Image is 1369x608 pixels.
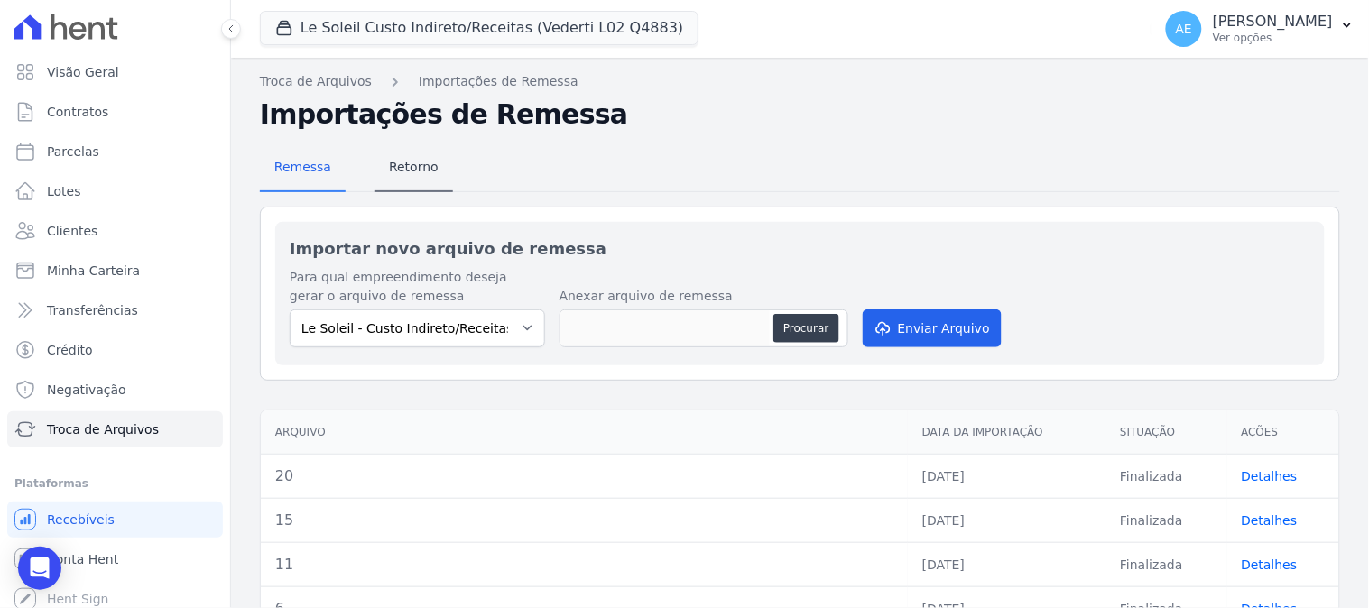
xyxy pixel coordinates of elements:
a: Negativação [7,372,223,408]
span: Visão Geral [47,63,119,81]
th: Data da Importação [908,410,1105,455]
span: Remessa [264,149,342,185]
span: Minha Carteira [47,262,140,280]
label: Anexar arquivo de remessa [560,287,848,306]
span: Retorno [378,149,449,185]
span: Lotes [47,182,81,200]
div: Open Intercom Messenger [18,547,61,590]
span: Transferências [47,301,138,319]
a: Recebíveis [7,502,223,538]
div: 15 [275,510,893,531]
a: Minha Carteira [7,253,223,289]
p: Ver opções [1213,31,1333,45]
a: Importações de Remessa [419,72,578,91]
span: Contratos [47,103,108,121]
span: Parcelas [47,143,99,161]
a: Detalhes [1242,557,1298,572]
td: Finalizada [1105,454,1226,498]
span: Troca de Arquivos [47,420,159,438]
td: [DATE] [908,542,1105,586]
a: Visão Geral [7,54,223,90]
a: Retorno [375,145,453,192]
a: Crédito [7,332,223,368]
span: Crédito [47,341,93,359]
a: Conta Hent [7,541,223,577]
a: Contratos [7,94,223,130]
button: Le Soleil Custo Indireto/Receitas (Vederti L02 Q4883) [260,11,698,45]
a: Clientes [7,213,223,249]
span: AE [1176,23,1192,35]
a: Transferências [7,292,223,328]
div: Plataformas [14,473,216,494]
th: Ações [1227,410,1339,455]
nav: Breadcrumb [260,72,1340,91]
th: Situação [1105,410,1226,455]
td: [DATE] [908,498,1105,542]
button: AE [PERSON_NAME] Ver opções [1152,4,1369,54]
button: Enviar Arquivo [863,309,1002,347]
td: Finalizada [1105,542,1226,586]
span: Recebíveis [47,511,115,529]
td: Finalizada [1105,498,1226,542]
th: Arquivo [261,410,908,455]
a: Remessa [260,145,346,192]
a: Troca de Arquivos [260,72,372,91]
a: Detalhes [1242,469,1298,484]
a: Parcelas [7,134,223,170]
a: Detalhes [1242,513,1298,528]
span: Conta Hent [47,550,118,568]
td: [DATE] [908,454,1105,498]
p: [PERSON_NAME] [1213,13,1333,31]
nav: Tab selector [260,145,453,192]
span: Negativação [47,381,126,399]
h2: Importações de Remessa [260,98,1340,131]
div: 20 [275,465,893,487]
div: 11 [275,554,893,576]
label: Para qual empreendimento deseja gerar o arquivo de remessa [290,268,545,306]
a: Lotes [7,173,223,209]
button: Procurar [773,314,838,343]
h2: Importar novo arquivo de remessa [290,236,1310,261]
a: Troca de Arquivos [7,411,223,447]
span: Clientes [47,222,97,240]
